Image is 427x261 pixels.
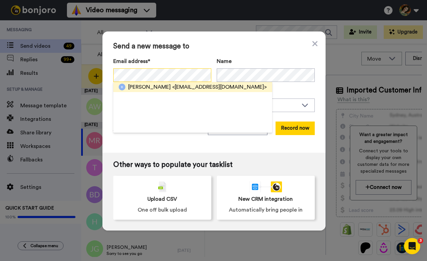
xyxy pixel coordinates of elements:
span: [PERSON_NAME] [128,83,171,91]
img: b.png [119,84,125,90]
button: Record now [276,122,315,135]
iframe: Intercom live chat [404,238,420,254]
label: Email address* [113,57,211,65]
span: Name [217,57,232,65]
span: New CRM integration [238,195,293,203]
span: Other ways to populate your tasklist [113,161,315,169]
img: csv-grey.png [158,181,166,192]
span: Send a new message to [113,42,315,50]
span: Upload CSV [147,195,177,203]
span: Automatically bring people in [229,206,303,214]
span: One off bulk upload [138,206,187,214]
span: 3 [418,238,423,243]
div: animation [250,181,282,192]
span: <[EMAIL_ADDRESS][DOMAIN_NAME]> [172,83,267,91]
